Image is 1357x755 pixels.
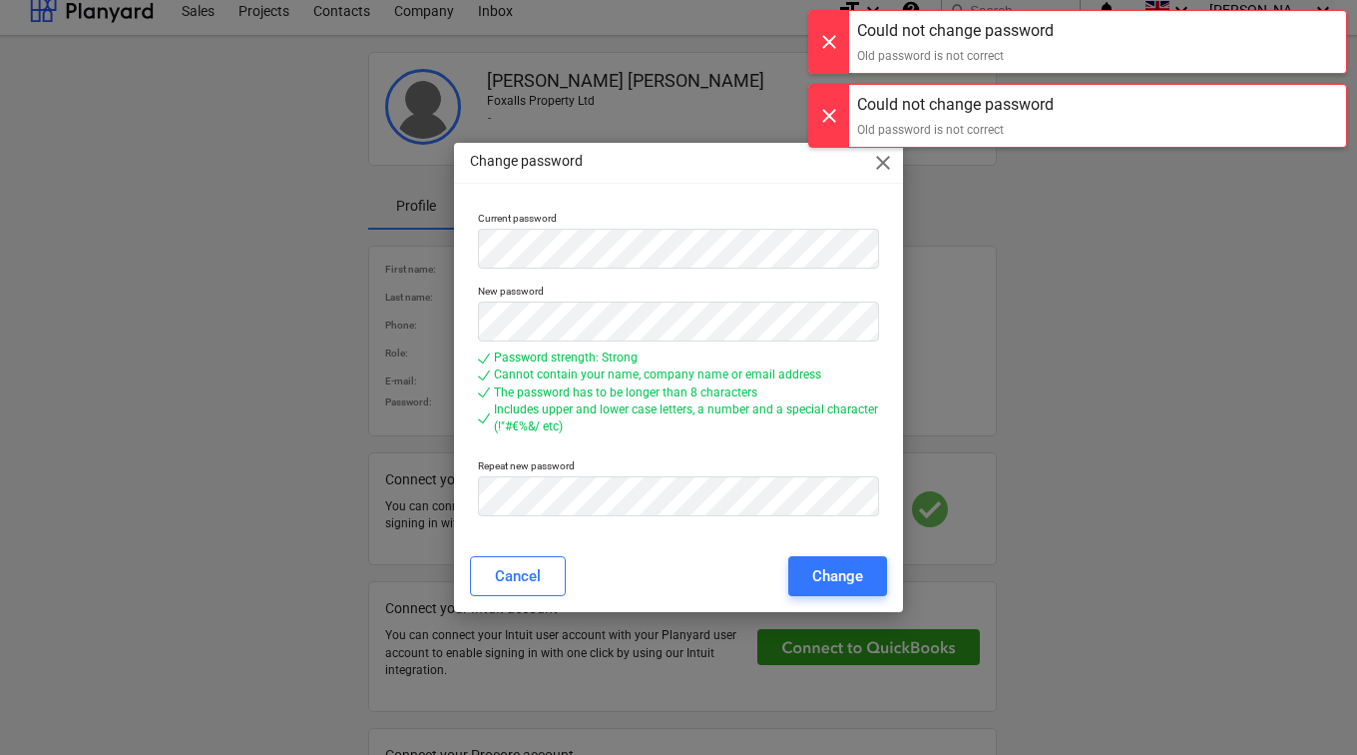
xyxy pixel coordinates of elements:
div: Includes upper and lower case letters, a number and a special character (!"#€%&/ etc) [494,401,879,435]
button: Change [788,556,887,596]
iframe: Chat Widget [1257,659,1357,755]
p: Change password [470,151,583,172]
div: The password has to be longer than 8 characters [494,384,757,401]
div: Old password is not correct [857,121,1054,139]
div: Password strength: Strong [494,350,638,367]
div: Change [812,563,863,589]
div: Old password is not correct [857,47,1054,65]
div: Cannot contain your name, company name or email address [494,367,821,383]
p: Repeat new password [478,459,879,476]
div: Could not change password [857,19,1054,43]
div: Could not change password [857,93,1054,117]
div: Cancel [495,563,541,589]
p: New password [478,285,879,302]
button: Cancel [470,556,566,596]
span: close [871,151,895,175]
p: Current password [478,212,879,229]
